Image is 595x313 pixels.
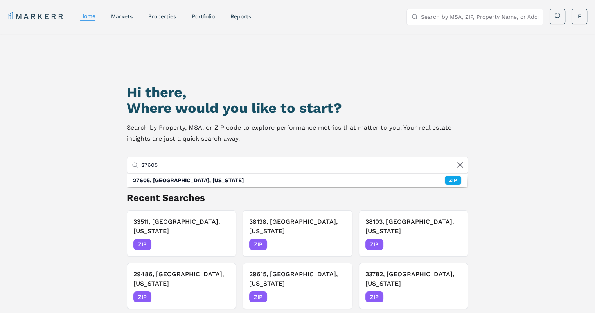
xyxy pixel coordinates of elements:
[127,100,468,116] h2: Where would you like to start?
[111,13,133,20] a: markets
[421,9,538,25] input: Search by MSA, ZIP, Property Name, or Address
[578,13,581,20] span: E
[249,217,345,236] h3: 38138, [GEOGRAPHIC_DATA], [US_STATE]
[192,13,215,20] a: Portfolio
[133,239,151,250] span: ZIP
[127,263,236,309] button: Remove 29486, Summerville, South Carolina29486, [GEOGRAPHIC_DATA], [US_STATE]ZIP[DATE]
[133,291,151,302] span: ZIP
[127,210,236,257] button: Remove 33511, Brandon, Florida33511, [GEOGRAPHIC_DATA], [US_STATE]ZIP[DATE]
[365,217,462,236] h3: 38103, [GEOGRAPHIC_DATA], [US_STATE]
[141,157,463,173] input: Search by MSA, ZIP, Property Name, or Address
[127,192,468,204] h2: Recent Searches
[572,9,587,24] button: E
[359,210,468,257] button: Remove 38103, Memphis, Tennessee38103, [GEOGRAPHIC_DATA], [US_STATE]ZIP[DATE]
[359,263,468,309] button: Remove 33782, Pinellas Park, Florida33782, [GEOGRAPHIC_DATA], [US_STATE]ZIP[DATE]
[212,293,230,301] span: [DATE]
[127,174,467,187] div: Suggestions
[230,13,251,20] a: reports
[445,176,461,185] div: ZIP
[249,291,267,302] span: ZIP
[249,270,345,288] h3: 29615, [GEOGRAPHIC_DATA], [US_STATE]
[133,270,230,288] h3: 29486, [GEOGRAPHIC_DATA], [US_STATE]
[133,217,230,236] h3: 33511, [GEOGRAPHIC_DATA], [US_STATE]
[365,270,462,288] h3: 33782, [GEOGRAPHIC_DATA], [US_STATE]
[249,239,267,250] span: ZIP
[133,176,244,184] div: 27605, [GEOGRAPHIC_DATA], [US_STATE]
[127,85,468,100] h1: Hi there,
[80,13,95,19] a: home
[365,291,383,302] span: ZIP
[243,210,352,257] button: Remove 38138, Germantown, Tennessee38138, [GEOGRAPHIC_DATA], [US_STATE]ZIP[DATE]
[444,241,462,248] span: [DATE]
[127,174,467,187] div: ZIP: 27605, Raleigh, North Carolina
[212,241,230,248] span: [DATE]
[328,241,346,248] span: [DATE]
[328,293,346,301] span: [DATE]
[8,11,65,22] a: MARKERR
[148,13,176,20] a: properties
[127,122,468,144] p: Search by Property, MSA, or ZIP code to explore performance metrics that matter to you. Your real...
[243,263,352,309] button: Remove 29615, Greenville, South Carolina29615, [GEOGRAPHIC_DATA], [US_STATE]ZIP[DATE]
[365,239,383,250] span: ZIP
[444,293,462,301] span: [DATE]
